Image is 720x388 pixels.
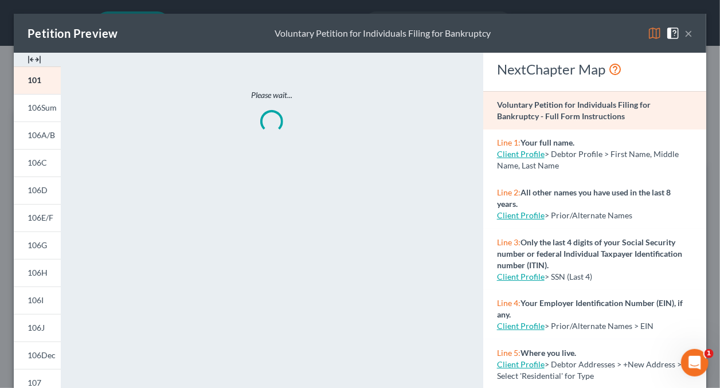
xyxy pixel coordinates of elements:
a: 106Dec [14,342,61,369]
a: 106J [14,314,61,342]
span: Line 4: [497,298,521,308]
div: Voluntary Petition for Individuals Filing for Bankruptcy [275,27,491,40]
span: Line 5: [497,348,521,358]
span: Line 3: [497,237,521,247]
span: > Debtor Addresses > +New Address > Select 'Residential' for Type [497,359,682,381]
a: Client Profile [497,359,545,369]
img: expand-e0f6d898513216a626fdd78e52531dac95497ffd26381d4c15ee2fc46db09dca.svg [28,53,41,66]
a: 106E/F [14,204,61,232]
button: × [684,26,692,40]
span: 1 [705,349,714,358]
div: NextChapter Map [497,60,692,79]
span: > Prior/Alternate Names [545,210,632,220]
span: > Debtor Profile > First Name, Middle Name, Last Name [497,149,679,170]
span: 106Sum [28,103,57,112]
a: 106Sum [14,94,61,122]
span: 106I [28,295,44,305]
a: 106I [14,287,61,314]
a: 106H [14,259,61,287]
span: 101 [28,75,41,85]
img: help-close-5ba153eb36485ed6c1ea00a893f15db1cb9b99d6cae46e1a8edb6c62d00a1a76.svg [666,26,680,40]
a: Client Profile [497,210,545,220]
span: Line 2: [497,187,521,197]
iframe: Intercom live chat [681,349,709,377]
strong: Where you live. [521,348,576,358]
span: > Prior/Alternate Names > EIN [545,321,654,331]
strong: Your Employer Identification Number (EIN), if any. [497,298,683,319]
span: 106A/B [28,130,55,140]
span: 106D [28,185,48,195]
strong: Your full name. [521,138,574,147]
img: map-eea8200ae884c6f1103ae1953ef3d486a96c86aabb227e865a55264e3737af1f.svg [648,26,662,40]
a: Client Profile [497,272,545,281]
strong: Only the last 4 digits of your Social Security number or federal Individual Taxpayer Identificati... [497,237,682,270]
a: Client Profile [497,321,545,331]
a: 101 [14,66,61,94]
strong: Voluntary Petition for Individuals Filing for Bankruptcy - Full Form Instructions [497,100,651,121]
span: > SSN (Last 4) [545,272,592,281]
a: Client Profile [497,149,545,159]
span: 107 [28,378,41,387]
span: 106H [28,268,48,277]
span: 106J [28,323,45,332]
a: 106G [14,232,61,259]
div: Petition Preview [28,25,118,41]
span: 106C [28,158,47,167]
strong: All other names you have used in the last 8 years. [497,187,671,209]
a: 106C [14,149,61,177]
span: Line 1: [497,138,521,147]
a: 106D [14,177,61,204]
span: 106Dec [28,350,56,360]
a: 106A/B [14,122,61,149]
span: 106E/F [28,213,53,222]
p: Please wait... [109,89,435,101]
span: 106G [28,240,47,250]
